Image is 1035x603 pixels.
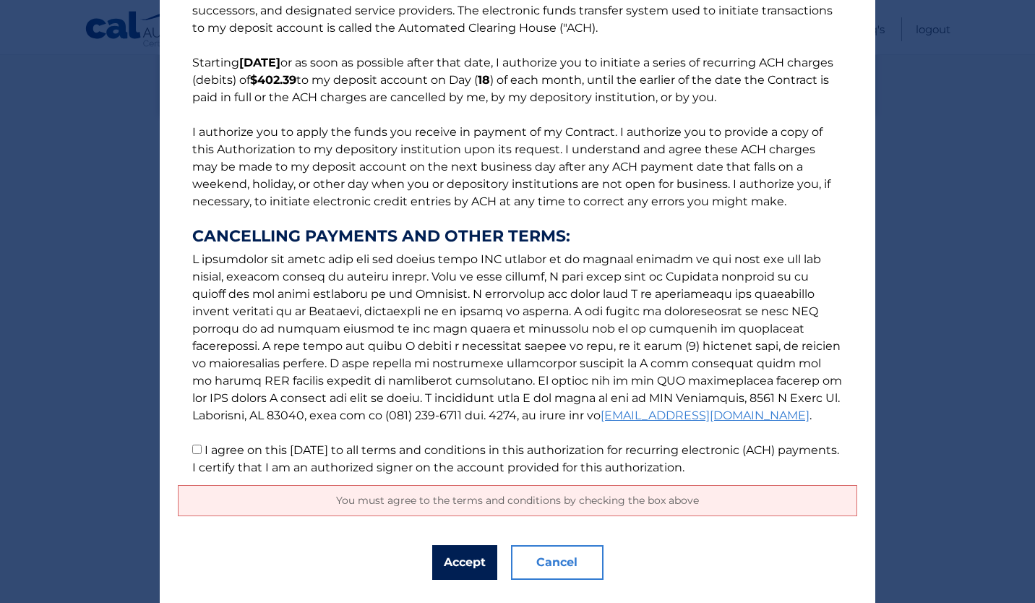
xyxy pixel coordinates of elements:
b: $402.39 [250,73,296,87]
label: I agree on this [DATE] to all terms and conditions in this authorization for recurring electronic... [192,443,839,474]
b: [DATE] [239,56,280,69]
a: [EMAIL_ADDRESS][DOMAIN_NAME] [601,409,809,422]
span: You must agree to the terms and conditions by checking the box above [336,494,699,507]
strong: CANCELLING PAYMENTS AND OTHER TERMS: [192,228,843,245]
b: 18 [478,73,490,87]
button: Cancel [511,545,604,580]
button: Accept [432,545,497,580]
